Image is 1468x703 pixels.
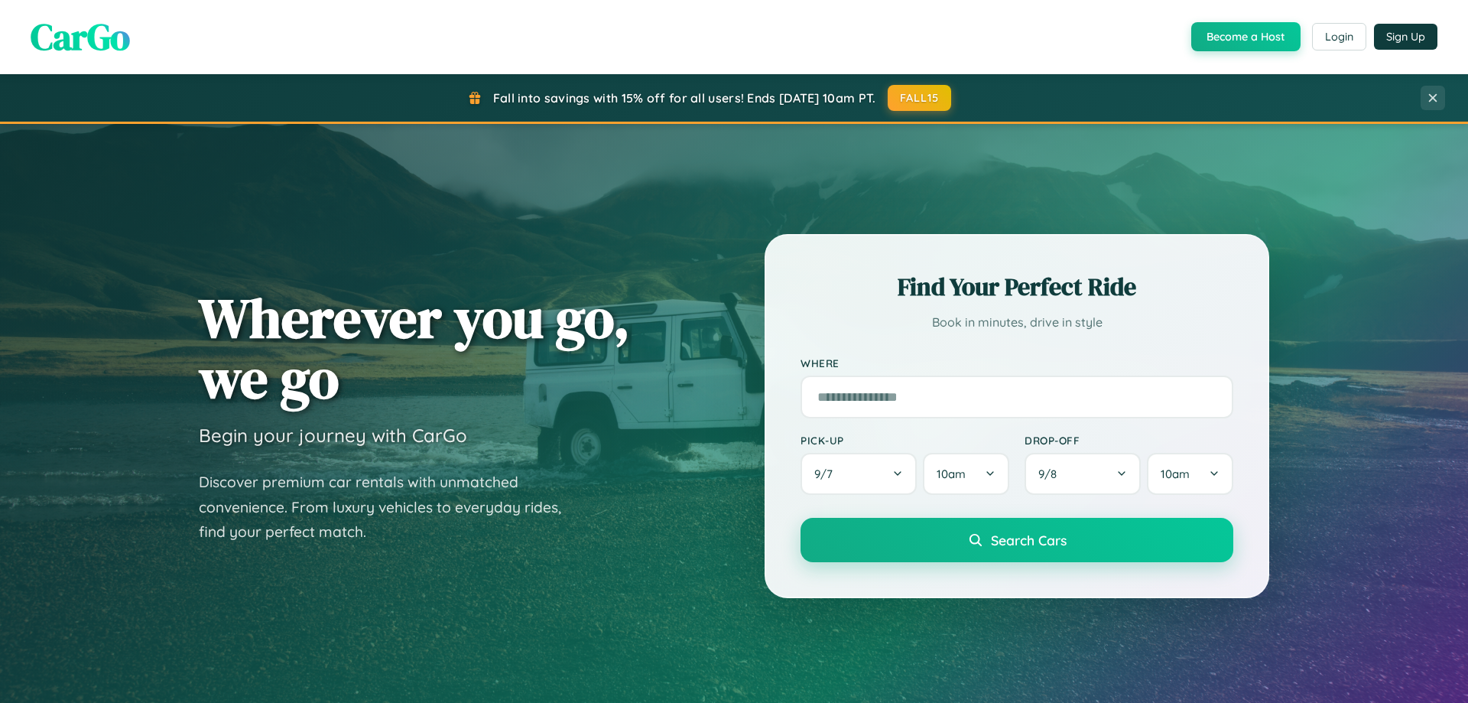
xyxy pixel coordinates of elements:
[199,470,581,545] p: Discover premium car rentals with unmatched convenience. From luxury vehicles to everyday rides, ...
[937,467,966,481] span: 10am
[1147,453,1233,495] button: 10am
[801,434,1009,447] label: Pick-up
[991,532,1067,548] span: Search Cars
[923,453,1009,495] button: 10am
[814,467,840,481] span: 9 / 7
[1312,23,1366,50] button: Login
[801,270,1233,304] h2: Find Your Perfect Ride
[1191,22,1301,51] button: Become a Host
[1025,434,1233,447] label: Drop-off
[199,424,467,447] h3: Begin your journey with CarGo
[801,518,1233,562] button: Search Cars
[888,85,952,111] button: FALL15
[801,311,1233,334] p: Book in minutes, drive in style
[199,288,630,408] h1: Wherever you go, we go
[493,90,876,106] span: Fall into savings with 15% off for all users! Ends [DATE] 10am PT.
[1374,24,1437,50] button: Sign Up
[801,453,917,495] button: 9/7
[801,356,1233,369] label: Where
[31,11,130,62] span: CarGo
[1038,467,1064,481] span: 9 / 8
[1161,467,1190,481] span: 10am
[1025,453,1141,495] button: 9/8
